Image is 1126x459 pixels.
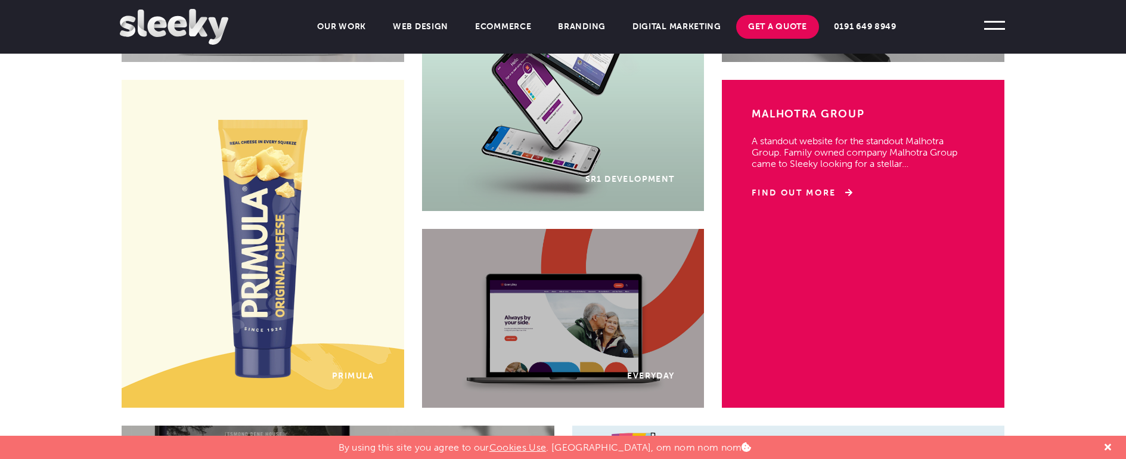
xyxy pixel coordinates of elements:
[120,9,228,45] img: Sleeky Web Design Newcastle
[489,442,547,453] a: Cookies Use
[752,107,975,123] h3: Malhotra Group
[752,123,975,169] p: A standout website for the standout Malhotra Group. Family owned company Malhotra Group came to S...
[381,15,460,39] a: Web Design
[546,15,618,39] a: Branding
[752,187,852,199] a: Find Out More
[621,15,733,39] a: Digital Marketing
[339,436,752,453] p: By using this site you agree to our . [GEOGRAPHIC_DATA], om nom nom nom
[822,15,908,39] a: 0191 649 8949
[463,15,543,39] a: Ecommerce
[736,15,819,39] a: Get A Quote
[305,15,378,39] a: Our Work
